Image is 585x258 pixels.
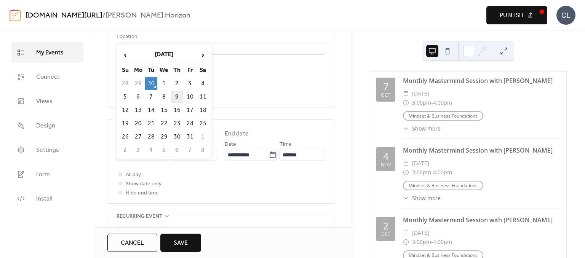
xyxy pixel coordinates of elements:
div: ​ [403,228,409,237]
b: [PERSON_NAME] Horizon [105,8,190,23]
td: 25 [197,117,209,130]
td: 10 [184,91,196,103]
div: ​ [403,89,409,98]
span: › [197,47,209,62]
div: Nov [381,162,391,167]
td: 18 [197,104,209,116]
div: 4 [383,151,388,161]
span: Show more [412,124,441,132]
td: 11 [197,91,209,103]
td: 3 [184,77,196,90]
button: ​Show more [403,194,441,202]
span: Design [36,121,55,131]
div: 2 [383,221,388,231]
td: 31 [184,131,196,143]
span: Time [280,140,292,149]
td: 26 [119,131,131,143]
td: 28 [145,131,157,143]
th: Sa [197,64,209,76]
td: 9 [171,91,183,103]
td: 6 [132,91,144,103]
a: [DOMAIN_NAME][URL] [26,8,102,23]
button: Cancel [107,234,157,252]
td: 1 [158,77,170,90]
th: Th [171,64,183,76]
div: ​ [403,168,409,177]
div: End date [225,129,249,139]
div: Monthly Mastermind Session with [PERSON_NAME] [403,215,560,225]
button: ​Show more [403,124,441,132]
td: 7 [145,91,157,103]
th: We [158,64,170,76]
span: Hide end time [126,189,159,198]
div: Monthly Mastermind Session with [PERSON_NAME] [403,76,560,85]
td: 14 [145,104,157,116]
td: 30 [145,77,157,90]
div: ​ [403,159,409,168]
div: ​ [403,124,409,132]
span: Install [36,194,52,204]
td: 20 [132,117,144,130]
td: 29 [158,131,170,143]
div: CL [556,6,575,25]
img: logo [10,9,21,21]
span: Recurring event [117,212,163,221]
div: Dec [381,232,390,237]
b: / [102,8,105,23]
td: 12 [119,104,131,116]
td: 1 [197,131,209,143]
th: [DATE] [132,47,196,63]
td: 8 [197,144,209,156]
a: My Events [11,42,83,63]
div: 7 [383,82,388,91]
div: ​ [403,98,409,107]
span: 3:00pm [412,98,431,107]
td: 27 [132,131,144,143]
div: ​ [403,237,409,247]
span: Date [225,140,236,149]
td: 8 [158,91,170,103]
span: Save [174,239,188,248]
td: 6 [171,144,183,156]
span: All day [126,170,141,180]
td: 13 [132,104,144,116]
div: Monthly Mastermind Session with [PERSON_NAME] [403,146,560,155]
span: Publish [500,11,523,20]
div: Oct [381,93,390,98]
td: 4 [197,77,209,90]
span: Form [36,170,50,179]
button: Save [160,234,201,252]
span: [DATE] [412,228,429,237]
td: 2 [171,77,183,90]
td: 30 [171,131,183,143]
a: Install [11,188,83,209]
th: Fr [184,64,196,76]
span: Do not repeat [120,227,152,237]
span: 4:00pm [433,168,452,177]
span: Show more [412,194,441,202]
span: My Events [36,48,64,57]
a: Design [11,115,83,136]
th: Mo [132,64,144,76]
span: - [431,237,433,247]
td: 2 [119,144,131,156]
td: 4 [145,144,157,156]
span: [DATE] [412,159,429,168]
span: Views [36,97,53,106]
td: 7 [184,144,196,156]
td: 19 [119,117,131,130]
span: Settings [36,146,59,155]
span: 4:00pm [433,237,452,247]
td: 22 [158,117,170,130]
span: - [431,168,433,177]
td: 23 [171,117,183,130]
span: Show date only [126,180,161,189]
td: 3 [132,144,144,156]
td: 15 [158,104,170,116]
a: Connect [11,67,83,87]
span: - [431,98,433,107]
td: 24 [184,117,196,130]
span: 3:00pm [412,168,431,177]
button: Publish [486,6,547,24]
